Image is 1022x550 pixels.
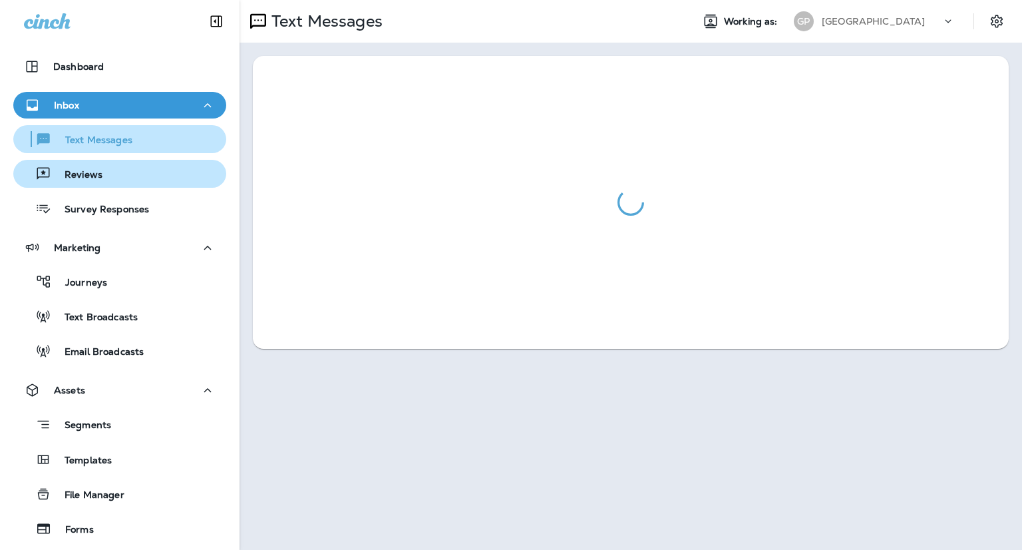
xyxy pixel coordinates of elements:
p: Templates [51,455,112,467]
span: Working as: [724,16,780,27]
p: Journeys [52,277,107,290]
button: Survey Responses [13,194,226,222]
button: Journeys [13,268,226,296]
button: Dashboard [13,53,226,80]
p: Dashboard [53,61,104,72]
p: [GEOGRAPHIC_DATA] [822,16,925,27]
p: Marketing [54,242,100,253]
button: Settings [985,9,1009,33]
button: Assets [13,377,226,404]
p: Text Broadcasts [51,312,138,324]
p: Reviews [51,169,102,182]
button: Forms [13,515,226,543]
button: Templates [13,445,226,473]
p: Email Broadcasts [51,346,144,359]
button: Email Broadcasts [13,337,226,365]
button: Segments [13,410,226,439]
button: Reviews [13,160,226,188]
p: Assets [54,385,85,396]
p: Inbox [54,100,79,111]
button: Text Broadcasts [13,302,226,330]
p: File Manager [51,489,124,502]
div: GP [794,11,814,31]
button: Collapse Sidebar [198,8,235,35]
button: File Manager [13,480,226,508]
button: Text Messages [13,125,226,153]
p: Text Messages [52,135,132,147]
p: Text Messages [266,11,383,31]
p: Survey Responses [51,204,149,216]
p: Segments [51,419,111,433]
p: Forms [52,524,94,537]
button: Inbox [13,92,226,119]
button: Marketing [13,234,226,261]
